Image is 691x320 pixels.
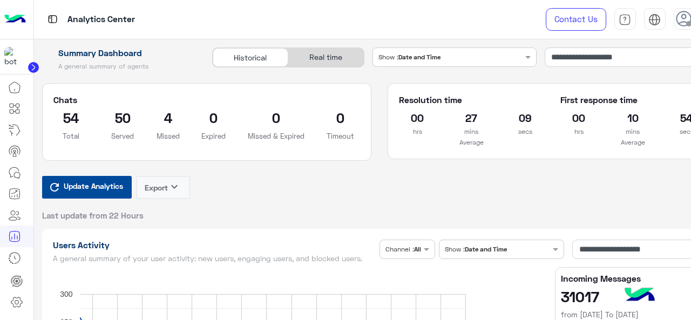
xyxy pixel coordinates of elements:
a: Contact Us [546,8,606,31]
h5: Chats [53,94,360,105]
b: All [414,245,421,253]
img: 317874714732967 [4,47,24,66]
p: Missed & Expired [248,131,304,141]
p: Served [105,131,140,141]
img: hulul-logo.png [621,277,659,315]
p: mins [614,126,652,137]
h5: A general summary of agents [42,62,200,71]
i: keyboard_arrow_down [168,180,181,193]
div: Historical [213,48,288,67]
img: tab [46,12,59,26]
p: Average [399,137,544,148]
p: Analytics Center [67,12,135,27]
p: Missed [157,131,180,141]
p: hrs [399,126,437,137]
h5: Resolution time [399,94,544,105]
button: Update Analytics [42,176,132,199]
h1: Users Activity [53,240,376,250]
a: tab [614,8,636,31]
p: hrs [560,126,598,137]
h5: A general summary of your user activity: new users, engaging users, and blocked users. [53,254,376,263]
h2: 50 [105,109,140,126]
h2: 0 [196,109,232,126]
b: Date and Time [398,53,441,61]
img: tab [648,13,661,26]
h1: Summary Dashboard [42,47,200,58]
p: Total [53,131,89,141]
h2: 09 [506,109,544,126]
span: Update Analytics [61,179,126,193]
h2: 00 [399,109,437,126]
img: Logo [4,8,26,31]
p: secs [506,126,544,137]
h2: 54 [53,109,89,126]
h2: 27 [452,109,490,126]
h2: 0 [248,109,304,126]
h2: 0 [321,109,360,126]
p: Expired [196,131,232,141]
b: Date and Time [465,245,507,253]
h2: 4 [157,109,180,126]
button: Exportkeyboard_arrow_down [136,176,190,199]
img: tab [619,13,631,26]
h2: 00 [560,109,598,126]
p: Timeout [321,131,360,141]
div: Real time [288,48,364,67]
h2: 10 [614,109,652,126]
span: Last update from 22 Hours [42,210,144,221]
text: 300 [60,290,73,298]
p: mins [452,126,490,137]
